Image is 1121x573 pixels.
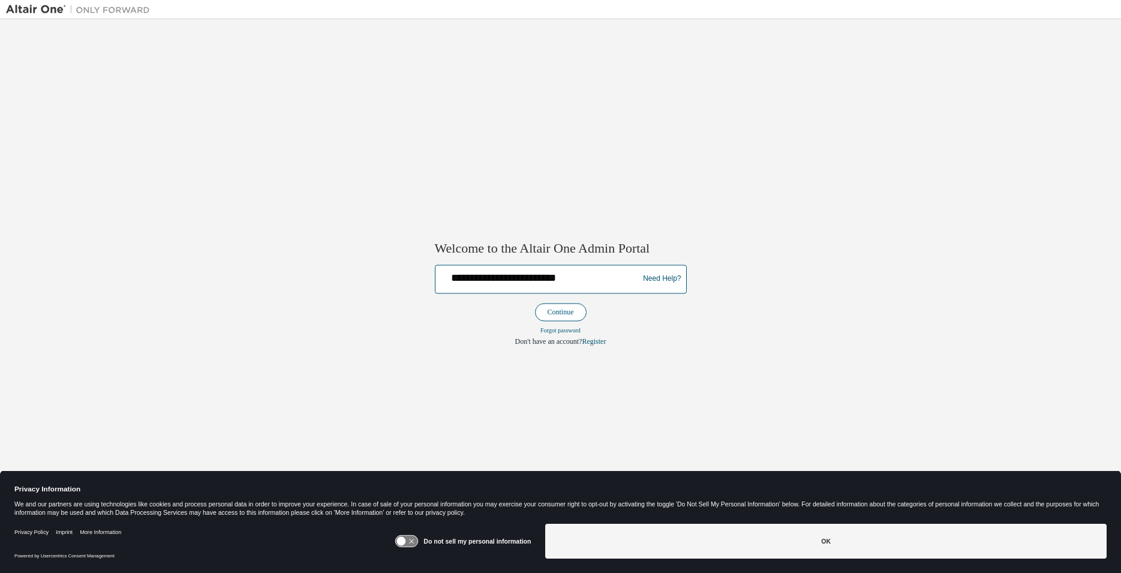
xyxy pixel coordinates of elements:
[582,337,606,346] a: Register
[515,337,582,346] span: Don't have an account?
[435,241,687,257] h2: Welcome to the Altair One Admin Portal
[535,303,587,321] button: Continue
[540,327,581,334] a: Forgot password
[6,4,156,16] img: Altair One
[643,279,681,280] a: Need Help?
